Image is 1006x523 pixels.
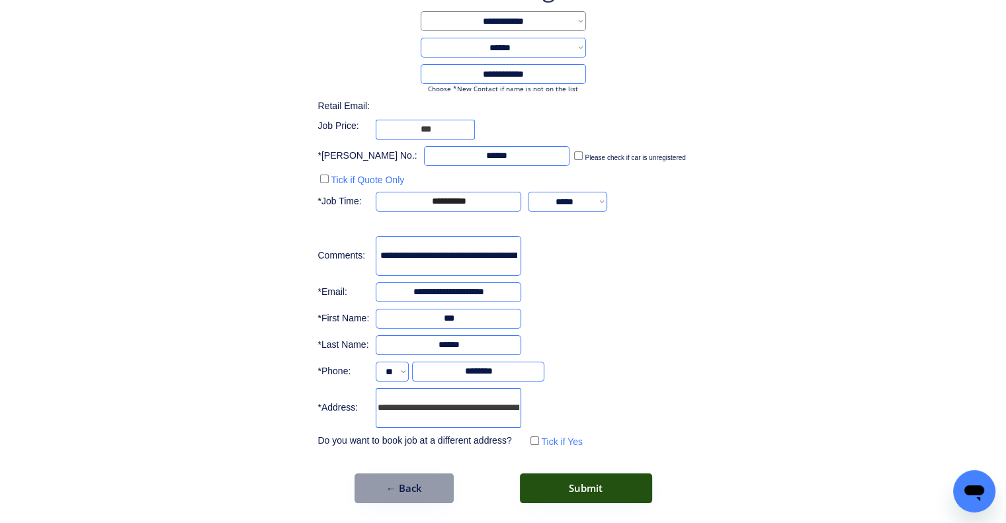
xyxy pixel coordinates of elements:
button: Submit [520,473,652,503]
div: *Address: [317,401,369,415]
div: *Job Time: [317,195,369,208]
iframe: Button to launch messaging window [953,470,995,512]
label: Please check if car is unregistered [585,154,685,161]
div: Job Price: [317,120,369,133]
div: Do you want to book job at a different address? [317,434,521,448]
div: *Phone: [317,365,369,378]
div: *Last Name: [317,339,369,352]
div: *Email: [317,286,369,299]
div: Retail Email: [317,100,384,113]
div: *First Name: [317,312,369,325]
label: Tick if Quote Only [331,175,404,185]
button: ← Back [355,473,454,503]
div: Choose *New Contact if name is not on the list [421,84,586,93]
div: *[PERSON_NAME] No.: [317,149,417,163]
label: Tick if Yes [541,436,583,447]
div: Comments: [317,249,369,262]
